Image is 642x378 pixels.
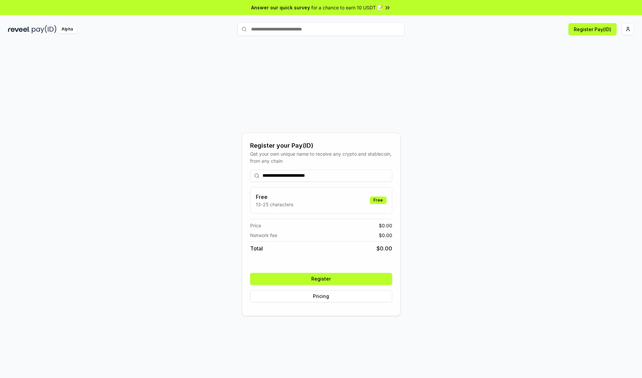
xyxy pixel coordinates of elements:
[370,197,387,204] div: Free
[251,4,310,11] span: Answer our quick survey
[250,232,277,239] span: Network fee
[256,201,293,208] p: 13-25 characters
[311,4,383,11] span: for a chance to earn 10 USDT 📝
[379,222,392,229] span: $ 0.00
[250,222,261,229] span: Price
[250,244,263,252] span: Total
[250,273,392,285] button: Register
[379,232,392,239] span: $ 0.00
[568,23,617,35] button: Register Pay(ID)
[250,141,392,150] div: Register your Pay(ID)
[377,244,392,252] span: $ 0.00
[256,193,293,201] h3: Free
[32,25,57,33] img: pay_id
[8,25,30,33] img: reveel_dark
[250,150,392,164] div: Get your own unique name to receive any crypto and stablecoin, from any chain
[58,25,77,33] div: Alpha
[250,290,392,302] button: Pricing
